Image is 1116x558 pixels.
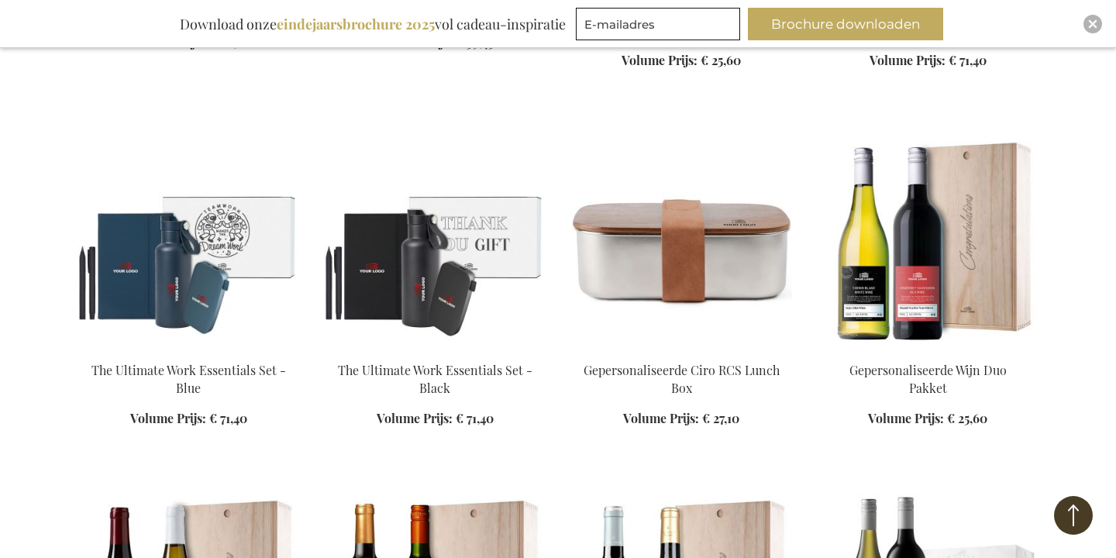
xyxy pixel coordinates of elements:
a: Volume Prijs: € 71,40 [870,52,987,70]
span: Volume Prijs: [622,52,697,68]
a: Volume Prijs: € 71,40 [130,410,247,428]
a: The Ultimate Work Essentials Set - Black [324,343,546,357]
a: Personalised Ciro RCS Lunch Box [570,343,792,357]
input: E-mailadres [576,8,740,40]
span: Volume Prijs: [870,52,945,68]
img: The Ultimate Work Essentials Set - Black [324,132,546,349]
a: The Ultimate Work Essentials Set - Black [338,362,532,396]
a: Volume Prijs: € 27,10 [623,410,739,428]
a: The Ultimate Work Essentials Set - Blue [77,343,299,357]
a: Volume Prijs: € 25,60 [622,52,741,70]
a: Gepersonaliseerde Ciro RCS Lunch Box [584,362,780,396]
span: € 25,60 [701,52,741,68]
span: € 71,40 [456,410,494,426]
span: Volume Prijs: [623,410,699,426]
a: Volume Prijs: € 25,60 [868,410,987,428]
span: Volume Prijs: [868,410,944,426]
div: Close [1083,15,1102,33]
form: marketing offers and promotions [576,8,745,45]
img: Close [1088,19,1097,29]
a: Gepersonaliseerde Wijn Duo Pakket [817,343,1038,357]
span: € 25,60 [947,410,987,426]
div: Download onze vol cadeau-inspiratie [173,8,573,40]
span: Volume Prijs: [377,410,453,426]
a: The Ultimate Work Essentials Set - Blue [91,362,286,396]
span: € 71,40 [949,52,987,68]
a: Gepersonaliseerde Wijn Duo Pakket [849,362,1007,396]
span: € 71,40 [209,410,247,426]
b: eindejaarsbrochure 2025 [277,15,435,33]
img: Gepersonaliseerde Wijn Duo Pakket [817,132,1038,349]
a: Volume Prijs: € 71,40 [377,410,494,428]
img: The Ultimate Work Essentials Set - Blue [77,132,299,349]
img: Personalised Ciro RCS Lunch Box [570,132,792,349]
span: Volume Prijs: [130,410,206,426]
span: € 27,10 [702,410,739,426]
button: Brochure downloaden [748,8,943,40]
